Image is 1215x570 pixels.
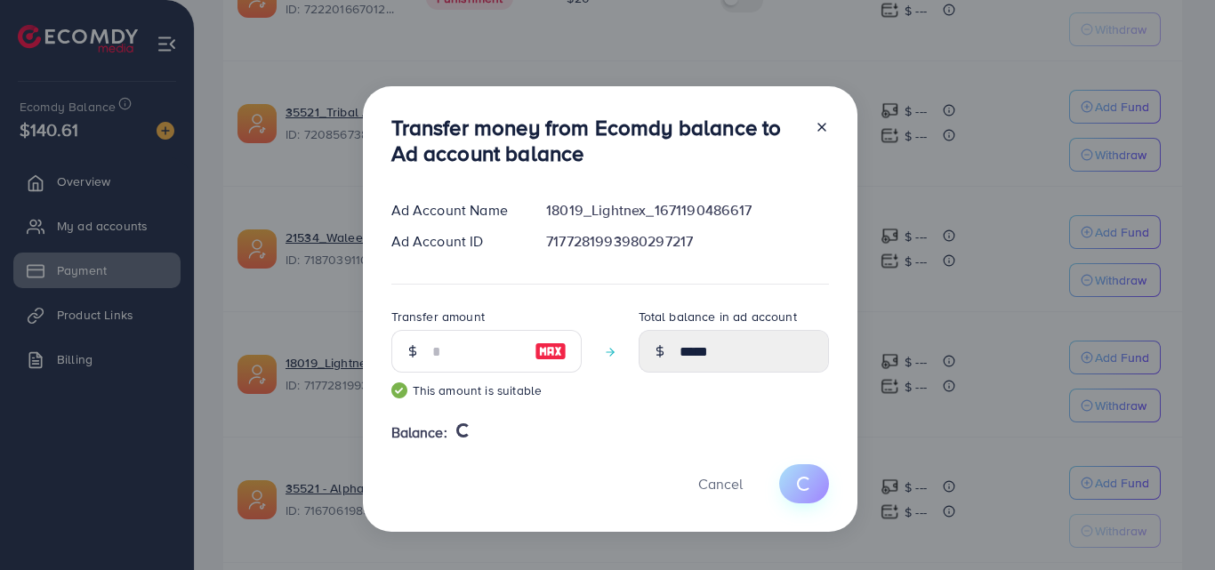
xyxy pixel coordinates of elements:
div: Ad Account ID [377,231,533,252]
label: Transfer amount [391,308,485,325]
iframe: Chat [1139,490,1202,557]
label: Total balance in ad account [639,308,797,325]
div: 18019_Lightnex_1671190486617 [532,200,842,221]
img: image [535,341,567,362]
div: Ad Account Name [377,200,533,221]
div: 7177281993980297217 [532,231,842,252]
button: Cancel [676,464,765,502]
span: Cancel [698,474,743,494]
img: guide [391,382,407,398]
span: Balance: [391,422,447,443]
small: This amount is suitable [391,381,582,399]
h3: Transfer money from Ecomdy balance to Ad account balance [391,115,801,166]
